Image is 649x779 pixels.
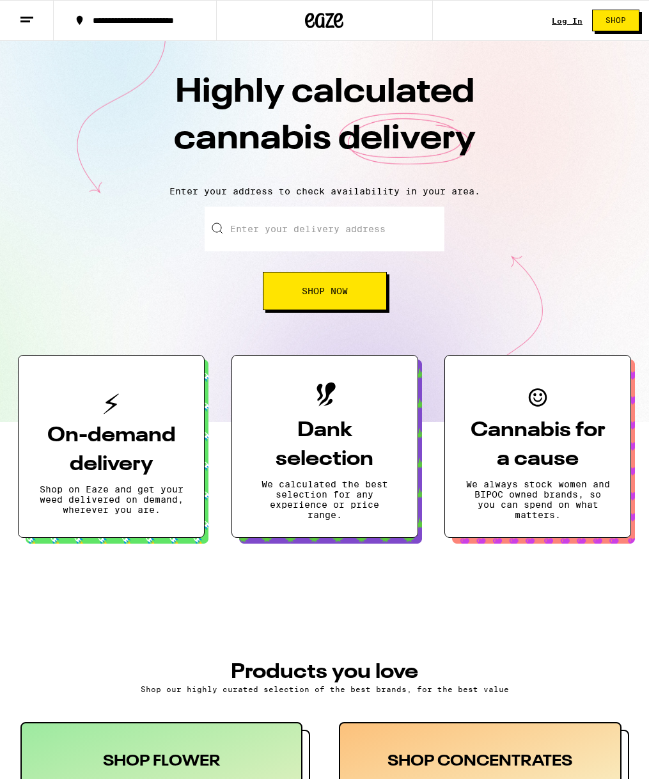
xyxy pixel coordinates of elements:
button: Dank selectionWe calculated the best selection for any experience or price range. [231,355,418,538]
p: Enter your address to check availability in your area. [13,186,636,196]
h3: PRODUCTS YOU LOVE [20,662,629,682]
h3: Cannabis for a cause [465,416,610,474]
a: Shop [583,10,649,31]
a: Log In [552,17,583,25]
h1: Highly calculated cannabis delivery [101,70,549,176]
span: Shop Now [302,287,348,295]
button: Cannabis for a causeWe always stock women and BIPOC owned brands, so you can spend on what matters. [444,355,631,538]
p: We always stock women and BIPOC owned brands, so you can spend on what matters. [465,479,610,520]
input: Enter your delivery address [205,207,444,251]
p: Shop our highly curated selection of the best brands, for the best value [20,685,629,693]
p: Shop on Eaze and get your weed delivered on demand, wherever you are. [39,484,184,515]
button: Shop Now [263,272,387,310]
button: On-demand deliveryShop on Eaze and get your weed delivered on demand, wherever you are. [18,355,205,538]
button: Shop [592,10,639,31]
span: Shop [606,17,626,24]
h3: On-demand delivery [39,421,184,479]
p: We calculated the best selection for any experience or price range. [253,479,397,520]
h3: Dank selection [253,416,397,474]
